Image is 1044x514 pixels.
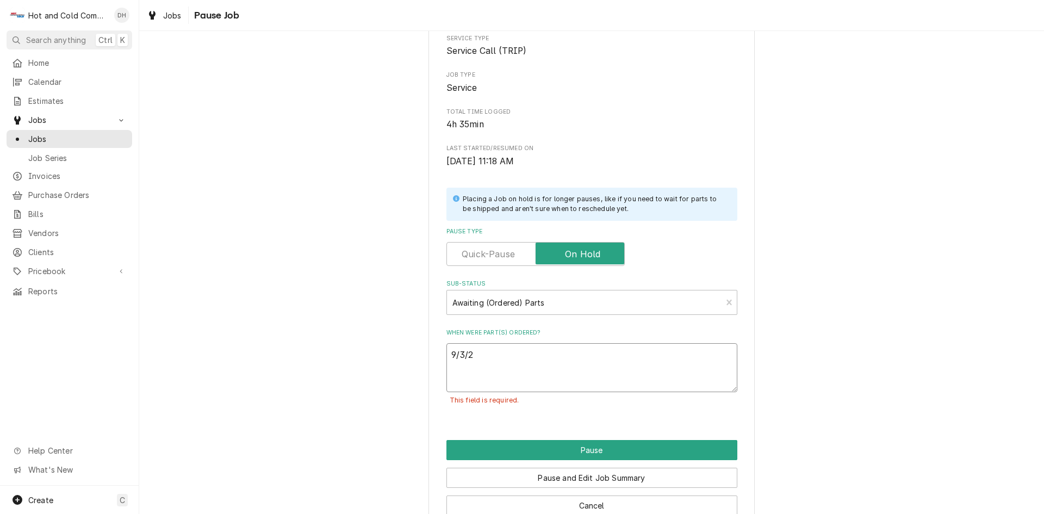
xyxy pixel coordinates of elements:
[7,92,132,110] a: Estimates
[10,8,25,23] div: Hot and Cold Commercial Kitchens, Inc.'s Avatar
[446,144,737,153] span: Last Started/Resumed On
[28,189,127,201] span: Purchase Orders
[28,133,127,145] span: Jobs
[28,95,127,107] span: Estimates
[446,343,737,392] textarea: 9/3/2
[463,194,726,214] div: Placing a Job on hold is for longer pauses, like if you need to wait for parts to be shipped and ...
[28,246,127,258] span: Clients
[28,152,127,164] span: Job Series
[7,282,132,300] a: Reports
[446,83,477,93] span: Service
[446,71,737,79] span: Job Type
[28,114,110,126] span: Jobs
[7,149,132,167] a: Job Series
[446,108,737,116] span: Total Time Logged
[7,224,132,242] a: Vendors
[10,8,25,23] div: H
[446,392,737,409] div: Field Errors
[191,8,239,23] span: Pause Job
[7,442,132,460] a: Go to Help Center
[28,208,127,220] span: Bills
[7,205,132,223] a: Bills
[28,10,108,21] div: Hot and Cold Commercial Kitchens, Inc.
[28,445,126,456] span: Help Center
[28,76,127,88] span: Calendar
[26,34,86,46] span: Search anything
[446,45,737,58] span: Service Type
[120,34,125,46] span: K
[446,34,737,43] span: Service Type
[446,329,737,417] div: When were part(s) ordered?
[446,119,484,129] span: 4h 35min
[142,7,186,24] a: Jobs
[7,186,132,204] a: Purchase Orders
[446,155,737,168] span: Last Started/Resumed On
[446,468,737,488] button: Pause and Edit Job Summary
[7,461,132,479] a: Go to What's New
[28,496,53,505] span: Create
[446,440,737,460] button: Pause
[7,130,132,148] a: Jobs
[28,286,127,297] span: Reports
[7,54,132,72] a: Home
[446,118,737,131] span: Total Time Logged
[446,34,737,58] div: Service Type
[446,156,514,166] span: [DATE] 11:18 AM
[28,227,127,239] span: Vendors
[446,280,737,288] label: Sub-Status
[7,262,132,280] a: Go to Pricebook
[446,440,737,460] div: Button Group Row
[7,167,132,185] a: Invoices
[114,8,129,23] div: Daryl Harris's Avatar
[446,108,737,131] div: Total Time Logged
[446,227,737,266] div: Pause Type
[446,144,737,168] div: Last Started/Resumed On
[114,8,129,23] div: DH
[7,111,132,129] a: Go to Jobs
[446,82,737,95] span: Job Type
[28,170,127,182] span: Invoices
[446,329,737,337] label: When were part(s) ordered?
[446,280,737,315] div: Sub-Status
[28,265,110,277] span: Pricebook
[446,71,737,94] div: Job Type
[98,34,113,46] span: Ctrl
[28,464,126,475] span: What's New
[446,460,737,488] div: Button Group Row
[28,57,127,69] span: Home
[7,243,132,261] a: Clients
[446,227,737,236] label: Pause Type
[7,30,132,49] button: Search anythingCtrlK
[446,46,527,56] span: Service Call (TRIP)
[163,10,182,21] span: Jobs
[120,494,125,506] span: C
[7,73,132,91] a: Calendar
